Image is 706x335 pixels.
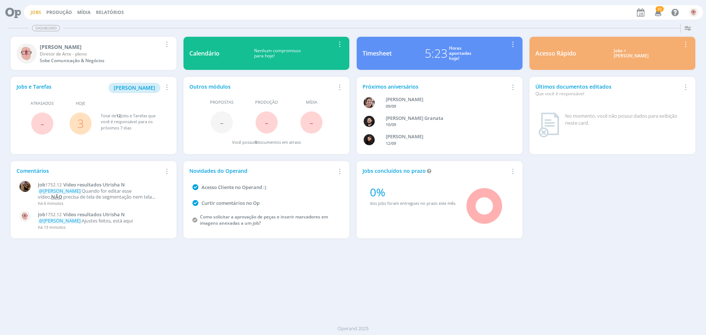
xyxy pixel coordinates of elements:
[538,113,559,138] img: dashboard_not_found.png
[363,49,392,58] div: Timesheet
[265,114,268,130] span: -
[582,48,681,59] div: Jobs > [PERSON_NAME]
[114,84,155,91] span: [PERSON_NAME]
[689,8,698,17] img: A
[386,133,505,140] div: Luana da Silva de Andrade
[51,193,62,200] u: NÃO
[45,182,62,188] span: 1752.12
[40,57,162,64] div: Sobe Comunicação & Negócios
[77,9,90,15] a: Mídia
[202,200,260,206] a: Curtir comentários no Op
[38,182,167,188] a: Job1752.12Vídeo resultados Utrisha N
[220,114,224,130] span: -
[210,99,233,106] span: Propostas
[650,6,665,19] button: 32
[31,100,54,107] span: Atrasados
[255,99,278,106] span: Produção
[363,167,508,175] div: Jobs concluídos no prazo
[19,211,31,222] img: A
[425,44,448,62] div: 5:23
[200,214,328,226] a: Como solicitar a aprovação de peças e inserir marcadores em imagens anexadas a um job?
[76,100,85,107] span: Hoje
[370,200,456,207] div: dos jobs foram entregues no prazo este mês.
[449,46,471,61] div: Horas apontadas hoje!
[96,9,124,15] a: Relatórios
[11,37,176,70] a: A[PERSON_NAME]Diretor de Arte - plenoSobe Comunicação & Negócios
[38,212,167,218] a: Job1752.12Vídeo resultados Utrisha N
[40,43,162,51] div: Alessandro Mença
[116,113,121,118] span: 12
[656,6,664,12] span: 32
[108,83,160,93] button: [PERSON_NAME]
[364,97,375,108] img: A
[40,51,162,57] div: Diretor de Arte - pleno
[386,140,396,146] span: 12/09
[689,6,699,19] button: A
[370,184,456,200] div: 0%
[39,188,81,194] span: @[PERSON_NAME]
[364,116,375,127] img: B
[94,10,126,15] button: Relatórios
[19,181,31,192] img: A
[363,83,508,90] div: Próximos aniversários
[77,115,84,131] a: 3
[45,211,62,218] span: 1752.12
[189,49,220,58] div: Calendário
[101,113,163,131] div: Total de Jobs e Tarefas que você é responsável para os próximos 7 dias
[46,9,72,15] a: Produção
[75,10,93,15] button: Mídia
[310,114,313,130] span: -
[63,181,125,188] span: Vídeo resultados Utrisha N
[255,139,257,145] span: 0
[32,25,60,31] span: Dashboard
[357,37,523,70] a: Timesheet5:23Horasapontadashoje!
[306,99,317,106] span: Mídia
[189,167,335,175] div: Novidades do Operand
[386,103,396,109] span: 09/09
[17,43,37,64] img: A
[39,217,81,224] span: @[PERSON_NAME]
[364,134,375,145] img: L
[28,10,43,15] button: Jobs
[189,83,335,90] div: Outros módulos
[38,188,167,200] p: Quando for editar esse vídeo, precisa de tela de segmentação nem tela...
[38,200,63,206] span: há 6 minutos
[220,48,335,59] div: Nenhum compromisso para hoje!
[38,218,167,224] p: Ajustes feitos, está aqui
[108,84,160,91] a: [PERSON_NAME]
[386,96,505,103] div: Aline Beatriz Jackisch
[31,9,41,15] a: Jobs
[535,49,576,58] div: Acesso Rápido
[63,211,125,218] span: Vídeo resultados Utrisha N
[17,83,162,93] div: Jobs e Tarefas
[202,184,266,190] a: Acesso Cliente no Operand :)
[40,115,44,131] span: -
[38,224,65,230] span: há 13 minutos
[386,115,505,122] div: Bruno Corralo Granata
[386,122,396,127] span: 10/09
[565,113,687,127] div: No momento, você não possui dados para exibição neste card.
[44,10,74,15] button: Produção
[17,167,162,175] div: Comentários
[535,83,681,97] div: Últimos documentos editados
[232,139,301,146] div: Você possui documentos em atraso
[535,90,681,97] div: Que você é responsável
